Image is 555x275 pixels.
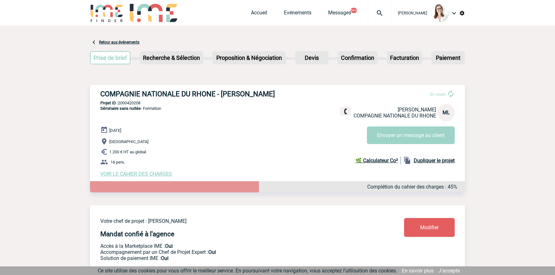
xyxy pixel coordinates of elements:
b: Dupliquer le projet [414,158,455,164]
p: Devis [296,52,328,64]
p: Proposition & Négociation [213,52,285,64]
button: 99+ [351,8,357,13]
b: Oui [161,255,169,261]
b: 🌿 Calculateur Co² [355,158,398,164]
p: Paiement [432,52,464,64]
span: [PERSON_NAME] [398,107,436,113]
p: 2000420208 [90,101,465,105]
p: Accès à la Marketplace IME : [100,243,366,249]
a: 🌿 Calculateur Co² [355,157,401,164]
span: ML [443,109,450,116]
p: Confirmation [338,52,377,64]
span: 16 pers. [111,160,125,165]
h3: COMPAGNIE NATIONALE DU RHONE - [PERSON_NAME] [100,90,293,98]
button: Envoyer un message au client [367,126,455,144]
p: Prise de brief [91,52,130,64]
p: Conformité aux process achat client, Prise en charge de la facturation, Mutualisation de plusieur... [100,255,366,261]
img: file_copy-black-24dp.png [403,157,411,164]
span: - Formation [100,106,161,111]
h4: Mandat confié à l'agence [100,230,174,238]
span: [GEOGRAPHIC_DATA] [109,139,148,144]
span: 1 200 € HT au global [109,150,146,154]
a: Evénements [284,10,311,19]
img: fixe.png [343,109,348,114]
a: En savoir plus [402,268,434,274]
span: [DATE] [109,128,121,133]
b: Oui [165,243,173,249]
span: COMPAGNIE NATIONALE DU RHONE [353,113,436,119]
span: [PERSON_NAME] [398,11,427,15]
b: Projet ID : [100,101,118,105]
p: Facturation [387,52,422,64]
img: IME-Finder [90,4,123,22]
a: Messages [328,10,351,19]
a: VOIR LE CAHIER DES CHARGES [100,171,172,177]
b: Oui [208,249,216,255]
p: Recherche & Sélection [140,52,203,64]
a: J'accepte [438,268,460,274]
span: Séminaire sans nuitée [100,106,141,111]
p: Prestation payante [100,249,366,255]
p: Votre chef de projet : [PERSON_NAME] [100,218,366,224]
img: 122719-0.jpg [431,4,449,22]
span: Modifier [420,224,439,231]
span: Ce site utilise des cookies pour vous offrir le meilleur service. En poursuivant votre navigation... [98,268,397,274]
span: En cours [430,92,446,97]
a: Accueil [251,10,267,19]
a: Retour aux événements [99,40,139,44]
